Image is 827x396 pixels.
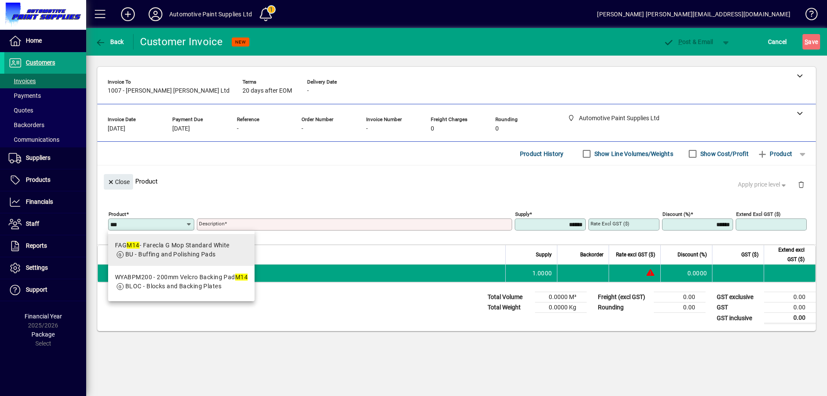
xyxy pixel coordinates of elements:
span: 0 [431,125,434,132]
mat-label: Supply [515,211,529,217]
div: WYABPM200 - 200mm Velcro Backing Pad [115,273,248,282]
td: 0.00 [654,292,706,302]
span: Staff [26,220,39,227]
app-page-header-button: Delete [791,181,811,188]
a: Settings [4,257,86,279]
mat-label: Description [199,221,224,227]
button: Apply price level [734,177,791,193]
span: Home [26,37,42,44]
td: 0.00 [654,302,706,313]
span: ost & Email [663,38,713,45]
span: Back [95,38,124,45]
a: Payments [4,88,86,103]
span: BU - Buffing and Polishing Pads [125,251,216,258]
span: Apply price level [738,180,788,189]
a: Knowledge Base [799,2,816,30]
span: P [678,38,682,45]
td: 0.0000 [660,265,712,282]
td: 0.0000 M³ [535,292,587,302]
app-page-header-button: Back [86,34,134,50]
mat-label: Discount (%) [662,211,690,217]
mat-option: FAGM14 - Farecla G Mop Standard White [108,234,255,266]
button: Add [114,6,142,22]
em: M14 [127,242,139,249]
td: GST inclusive [712,313,764,324]
a: Support [4,279,86,301]
a: Quotes [4,103,86,118]
span: [DATE] [108,125,125,132]
td: GST exclusive [712,292,764,302]
label: Show Cost/Profit [699,150,749,158]
span: 20 days after EOM [243,87,292,94]
a: Backorders [4,118,86,132]
a: Products [4,169,86,191]
span: Extend excl GST ($) [769,245,805,264]
a: Home [4,30,86,52]
mat-option: WYABPM200 - 200mm Velcro Backing Pad M14 [108,266,255,298]
span: Customers [26,59,55,66]
span: Invoices [9,78,36,84]
button: Post & Email [659,34,718,50]
span: Reports [26,242,47,249]
span: Financial Year [25,313,62,320]
div: Automotive Paint Supplies Ltd [169,7,252,21]
td: Total Volume [483,292,535,302]
td: Rounding [594,302,654,313]
div: [PERSON_NAME] [PERSON_NAME][EMAIL_ADDRESS][DOMAIN_NAME] [597,7,790,21]
span: Support [26,286,47,293]
span: NEW [235,39,246,45]
span: 1007 - [PERSON_NAME] [PERSON_NAME] Ltd [108,87,230,94]
span: 1.0000 [532,269,552,278]
mat-label: Rate excl GST ($) [591,221,629,227]
td: 0.0000 Kg [535,302,587,313]
span: Backorder [580,250,603,259]
span: Quotes [9,107,33,114]
span: Backorders [9,122,44,128]
a: Reports [4,235,86,257]
span: Product History [520,147,564,161]
span: Discount (%) [678,250,707,259]
td: Total Weight [483,302,535,313]
div: FAG - Farecla G Mop Standard White [115,241,230,250]
span: Settings [26,264,48,271]
em: M14 [235,274,248,281]
a: Financials [4,191,86,213]
button: Back [93,34,126,50]
a: Invoices [4,74,86,88]
button: Delete [791,174,811,195]
td: Freight (excl GST) [594,292,654,302]
button: Cancel [766,34,789,50]
span: Rate excl GST ($) [616,250,655,259]
span: - [237,125,239,132]
td: 0.00 [764,292,816,302]
span: Supply [536,250,552,259]
mat-label: Extend excl GST ($) [736,211,780,217]
span: - [366,125,368,132]
button: Product History [516,146,567,162]
td: 0.00 [764,302,816,313]
span: ave [805,35,818,49]
span: Cancel [768,35,787,49]
button: Close [104,174,133,190]
span: - [302,125,303,132]
span: [DATE] [172,125,190,132]
span: Payments [9,92,41,99]
span: S [805,38,808,45]
td: GST [712,302,764,313]
button: Profile [142,6,169,22]
span: Products [26,176,50,183]
span: Financials [26,198,53,205]
button: Save [802,34,820,50]
div: Customer Invoice [140,35,223,49]
div: Product [97,165,816,197]
a: Staff [4,213,86,235]
app-page-header-button: Close [102,178,135,185]
span: - [307,87,309,94]
span: 0 [495,125,499,132]
span: Package [31,331,55,338]
span: Suppliers [26,154,50,161]
span: BLOC - Blocks and Backing Plates [125,283,221,290]
label: Show Line Volumes/Weights [593,150,673,158]
a: Communications [4,132,86,147]
td: 0.00 [764,313,816,324]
